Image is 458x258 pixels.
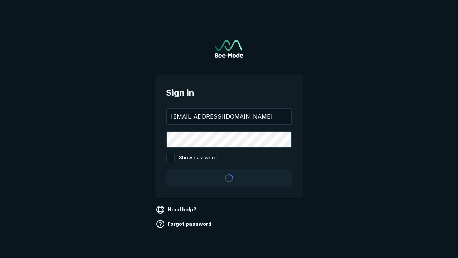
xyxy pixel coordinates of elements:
img: See-Mode Logo [215,40,243,58]
input: your@email.com [167,109,291,124]
a: Need help? [155,204,199,215]
a: Forgot password [155,218,214,230]
a: Go to sign in [215,40,243,58]
span: Show password [179,154,217,162]
span: Sign in [166,86,292,99]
